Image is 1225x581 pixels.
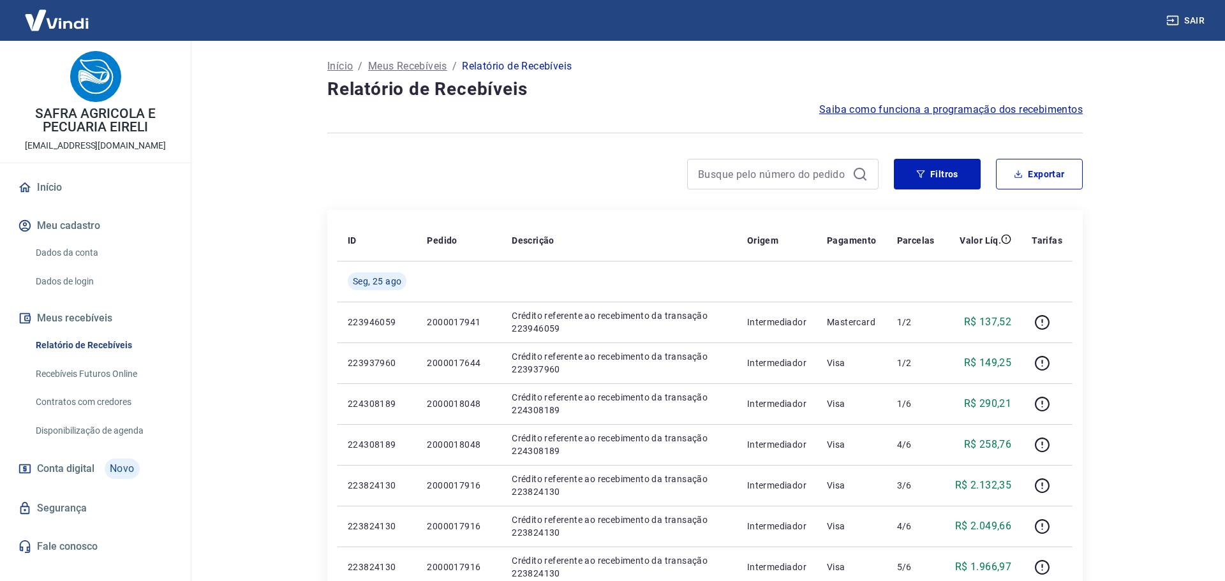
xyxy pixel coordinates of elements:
[512,513,727,539] p: Crédito referente ao recebimento da transação 223824130
[897,397,935,410] p: 1/6
[348,520,406,533] p: 223824130
[964,437,1012,452] p: R$ 258,76
[37,460,94,478] span: Conta digital
[348,316,406,328] p: 223946059
[996,159,1083,189] button: Exportar
[427,520,491,533] p: 2000017916
[747,397,806,410] p: Intermediador
[25,139,166,152] p: [EMAIL_ADDRESS][DOMAIN_NAME]
[348,234,357,247] p: ID
[427,234,457,247] p: Pedido
[15,533,175,561] a: Fale conosco
[897,520,935,533] p: 4/6
[827,561,877,573] p: Visa
[747,479,806,492] p: Intermediador
[897,357,935,369] p: 1/2
[747,234,778,247] p: Origem
[70,51,121,102] img: d4bda8ba-4d3f-4256-8c7a-6e2b101c7ba7.jpeg
[1164,9,1210,33] button: Sair
[512,234,554,247] p: Descrição
[348,561,406,573] p: 223824130
[827,520,877,533] p: Visa
[512,432,727,457] p: Crédito referente ao recebimento da transação 224308189
[15,173,175,202] a: Início
[15,453,175,484] a: Conta digitalNovo
[512,473,727,498] p: Crédito referente ao recebimento da transação 223824130
[31,240,175,266] a: Dados da conta
[897,438,935,451] p: 4/6
[368,59,447,74] a: Meus Recebíveis
[31,268,175,295] a: Dados de login
[827,438,877,451] p: Visa
[427,397,491,410] p: 2000018048
[827,397,877,410] p: Visa
[15,212,175,240] button: Meu cadastro
[827,357,877,369] p: Visa
[747,316,806,328] p: Intermediador
[964,396,1012,411] p: R$ 290,21
[462,59,572,74] p: Relatório de Recebíveis
[964,355,1012,371] p: R$ 149,25
[427,357,491,369] p: 2000017644
[327,77,1083,102] h4: Relatório de Recebíveis
[897,479,935,492] p: 3/6
[348,397,406,410] p: 224308189
[960,234,1001,247] p: Valor Líq.
[1032,234,1062,247] p: Tarifas
[353,275,401,288] span: Seg, 25 ago
[512,309,727,335] p: Crédito referente ao recebimento da transação 223946059
[105,459,140,479] span: Novo
[31,418,175,444] a: Disponibilização de agenda
[747,561,806,573] p: Intermediador
[827,316,877,328] p: Mastercard
[747,357,806,369] p: Intermediador
[348,357,406,369] p: 223937960
[955,518,1011,534] p: R$ 2.049,66
[819,102,1083,117] a: Saiba como funciona a programação dos recebimentos
[512,391,727,416] p: Crédito referente ao recebimento da transação 224308189
[894,159,981,189] button: Filtros
[358,59,362,74] p: /
[827,234,877,247] p: Pagamento
[31,361,175,387] a: Recebíveis Futuros Online
[897,561,935,573] p: 5/6
[348,479,406,492] p: 223824130
[747,438,806,451] p: Intermediador
[427,438,491,451] p: 2000018048
[955,559,1011,575] p: R$ 1.966,97
[15,494,175,522] a: Segurança
[427,561,491,573] p: 2000017916
[10,107,181,134] p: SAFRA AGRICOLA E PECUARIA EIRELI
[327,59,353,74] a: Início
[897,234,935,247] p: Parcelas
[427,316,491,328] p: 2000017941
[15,304,175,332] button: Meus recebíveis
[31,332,175,358] a: Relatório de Recebíveis
[827,479,877,492] p: Visa
[897,316,935,328] p: 1/2
[348,438,406,451] p: 224308189
[698,165,847,184] input: Busque pelo número do pedido
[512,554,727,580] p: Crédito referente ao recebimento da transação 223824130
[15,1,98,40] img: Vindi
[964,314,1012,330] p: R$ 137,52
[31,389,175,415] a: Contratos com credores
[512,350,727,376] p: Crédito referente ao recebimento da transação 223937960
[452,59,457,74] p: /
[427,479,491,492] p: 2000017916
[955,478,1011,493] p: R$ 2.132,35
[747,520,806,533] p: Intermediador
